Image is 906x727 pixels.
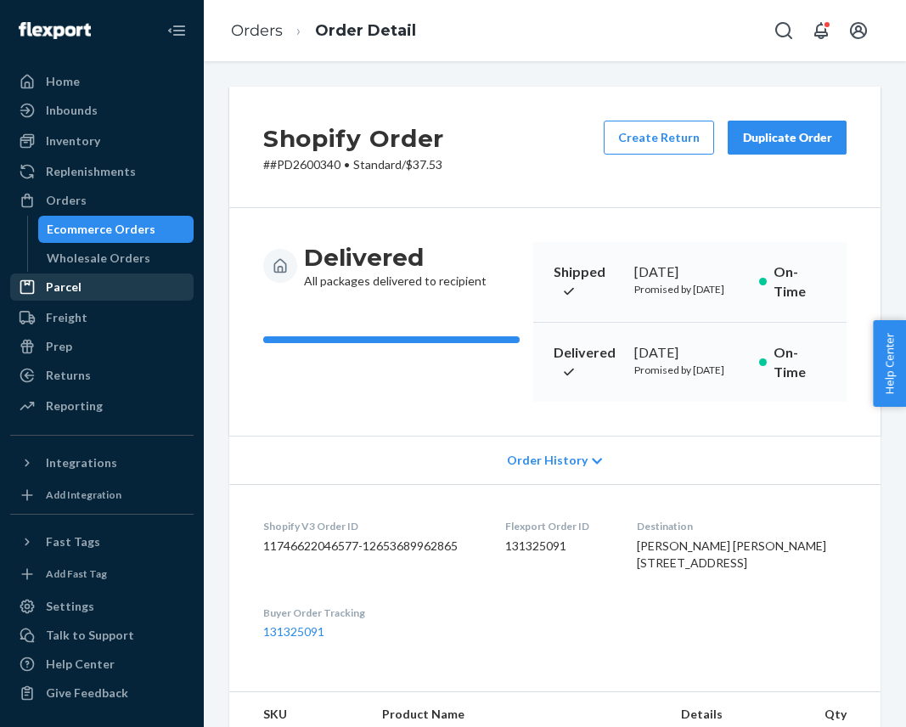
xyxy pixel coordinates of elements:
a: Add Fast Tag [10,562,194,586]
h2: Shopify Order [263,121,444,156]
div: Reporting [46,397,103,414]
a: Wholesale Orders [38,245,194,272]
a: Freight [10,304,194,331]
a: Talk to Support [10,622,194,649]
button: Duplicate Order [728,121,847,155]
a: Inbounds [10,97,194,124]
a: Home [10,68,194,95]
div: Home [46,73,80,90]
dt: Destination [637,519,847,533]
div: Orders [46,192,87,209]
div: [DATE] [634,262,746,282]
a: Add Integration [10,483,194,507]
div: Integrations [46,454,117,471]
span: [PERSON_NAME] [PERSON_NAME] [STREET_ADDRESS] [637,538,826,570]
button: Open account menu [841,14,875,48]
p: On-Time [774,343,826,382]
div: Parcel [46,279,82,296]
span: Order History [507,452,588,469]
p: Delivered [554,343,621,382]
div: Inventory [46,132,100,149]
span: Standard [353,157,402,172]
div: Talk to Support [46,627,134,644]
dt: Flexport Order ID [505,519,610,533]
a: Prep [10,333,194,360]
div: Help Center [46,656,115,673]
a: Help Center [10,651,194,678]
a: Settings [10,593,194,620]
div: Inbounds [46,102,98,119]
div: Add Fast Tag [46,566,107,581]
div: Settings [46,598,94,615]
div: All packages delivered to recipient [304,242,487,290]
a: Orders [10,187,194,214]
p: Shipped [554,262,621,302]
h3: Delivered [304,242,487,273]
div: Add Integration [46,487,121,502]
div: Returns [46,367,91,384]
a: Returns [10,362,194,389]
a: Ecommerce Orders [38,216,194,243]
p: Promised by [DATE] [634,363,746,377]
button: Create Return [604,121,714,155]
button: Fast Tags [10,528,194,555]
ol: breadcrumbs [217,6,430,56]
button: Give Feedback [10,679,194,707]
a: Order Detail [315,21,416,40]
a: 131325091 [263,624,324,639]
div: Ecommerce Orders [47,221,155,238]
a: Inventory [10,127,194,155]
div: Give Feedback [46,685,128,702]
p: On-Time [774,262,826,302]
button: Close Navigation [160,14,194,48]
a: Orders [231,21,283,40]
dt: Shopify V3 Order ID [263,519,478,533]
img: Flexport logo [19,22,91,39]
a: Parcel [10,273,194,301]
div: Freight [46,309,87,326]
div: Replenishments [46,163,136,180]
button: Open Search Box [767,14,801,48]
button: Open notifications [804,14,838,48]
button: Help Center [873,320,906,407]
div: Prep [46,338,72,355]
span: • [344,157,350,172]
p: # #PD2600340 / $37.53 [263,156,444,173]
dd: 11746622046577-12653689962865 [263,538,478,555]
p: Promised by [DATE] [634,282,746,296]
a: Replenishments [10,158,194,185]
dt: Buyer Order Tracking [263,606,478,620]
a: Reporting [10,392,194,420]
dd: 131325091 [505,538,610,555]
div: Duplicate Order [742,129,832,146]
div: Wholesale Orders [47,250,150,267]
div: [DATE] [634,343,746,363]
div: Fast Tags [46,533,100,550]
button: Integrations [10,449,194,476]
